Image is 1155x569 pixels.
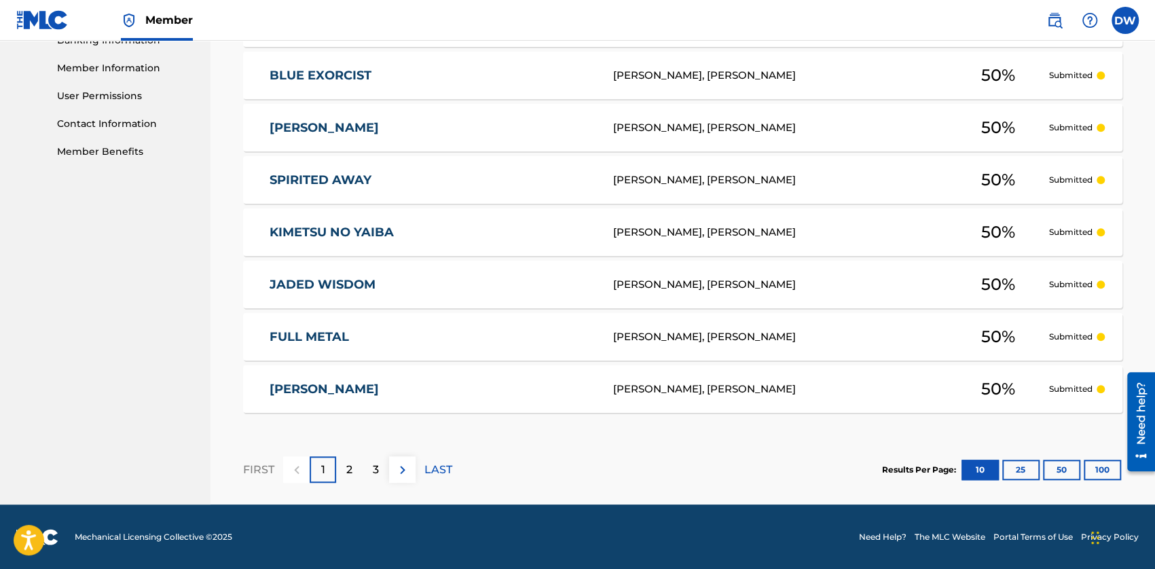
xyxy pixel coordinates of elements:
[270,120,595,136] a: [PERSON_NAME]
[1091,517,1099,558] div: Drag
[270,68,595,84] a: BLUE EXORCIST
[57,61,194,75] a: Member Information
[270,172,595,188] a: SPIRITED AWAY
[1049,331,1093,343] p: Submitted
[981,220,1015,244] span: 50 %
[981,325,1015,349] span: 50 %
[1112,7,1139,34] div: User Menu
[424,462,452,478] p: LAST
[57,89,194,103] a: User Permissions
[1002,460,1040,480] button: 25
[75,531,232,543] span: Mechanical Licensing Collective © 2025
[346,462,352,478] p: 2
[613,277,947,293] div: [PERSON_NAME], [PERSON_NAME]
[1076,7,1103,34] div: Help
[270,329,595,345] a: FULL METAL
[1049,69,1093,81] p: Submitted
[1041,7,1068,34] a: Public Search
[613,120,947,136] div: [PERSON_NAME], [PERSON_NAME]
[1082,12,1098,29] img: help
[270,277,595,293] a: JADED WISDOM
[981,63,1015,88] span: 50 %
[1087,504,1155,569] iframe: Chat Widget
[1046,12,1063,29] img: search
[1049,383,1093,395] p: Submitted
[16,10,69,30] img: MLC Logo
[1049,278,1093,291] p: Submitted
[1049,226,1093,238] p: Submitted
[1049,122,1093,134] p: Submitted
[243,462,274,478] p: FIRST
[270,382,595,397] a: [PERSON_NAME]
[961,460,999,480] button: 10
[882,464,959,476] p: Results Per Page:
[981,377,1015,401] span: 50 %
[1117,367,1155,477] iframe: Resource Center
[981,168,1015,192] span: 50 %
[1043,460,1080,480] button: 50
[613,329,947,345] div: [PERSON_NAME], [PERSON_NAME]
[981,272,1015,297] span: 50 %
[321,462,325,478] p: 1
[613,68,947,84] div: [PERSON_NAME], [PERSON_NAME]
[145,12,193,28] span: Member
[613,382,947,397] div: [PERSON_NAME], [PERSON_NAME]
[859,531,906,543] a: Need Help?
[57,117,194,131] a: Contact Information
[613,172,947,188] div: [PERSON_NAME], [PERSON_NAME]
[1084,460,1121,480] button: 100
[121,12,137,29] img: Top Rightsholder
[1081,531,1139,543] a: Privacy Policy
[993,531,1073,543] a: Portal Terms of Use
[395,462,411,478] img: right
[57,145,194,159] a: Member Benefits
[1049,174,1093,186] p: Submitted
[613,225,947,240] div: [PERSON_NAME], [PERSON_NAME]
[16,529,58,545] img: logo
[373,462,379,478] p: 3
[915,531,985,543] a: The MLC Website
[981,115,1015,140] span: 50 %
[270,225,595,240] a: KIMETSU NO YAIBA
